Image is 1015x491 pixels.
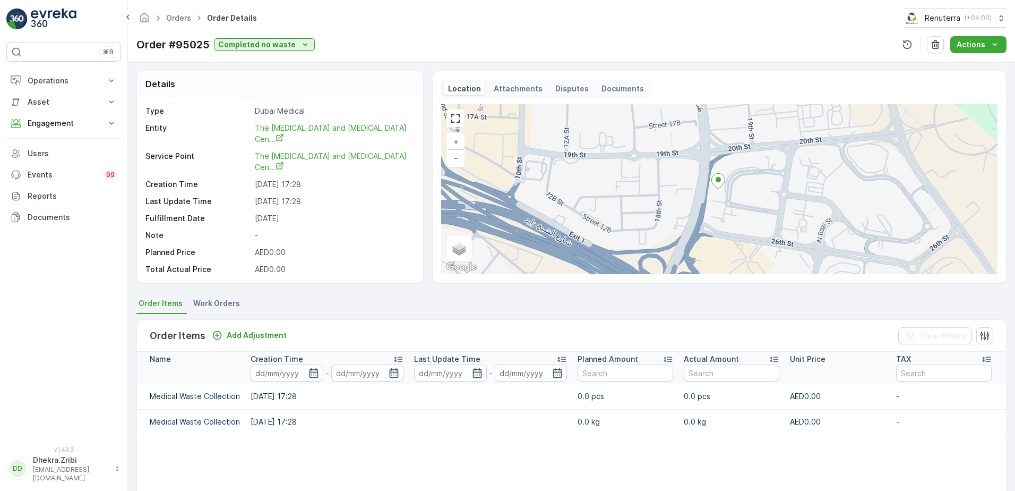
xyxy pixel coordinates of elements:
td: [DATE] 17:28 [245,409,409,435]
p: Disputes [555,83,589,94]
p: 99 [106,171,115,179]
td: - [891,384,997,409]
a: View Fullscreen [448,111,463,126]
p: Location [448,83,481,94]
span: Work Orders [193,298,240,309]
p: Details [145,78,175,90]
span: − [453,153,459,162]
button: DDDhekra.Zribi[EMAIL_ADDRESS][DOMAIN_NAME] [6,455,121,482]
p: Order #95025 [136,37,210,53]
p: Documents [601,83,644,94]
button: Clear Filters [898,327,972,344]
p: Order Items [150,328,205,343]
p: Last Update Time [145,196,251,207]
input: dd/mm/yyyy [495,365,567,382]
img: Screenshot_2024-07-26_at_13.33.01.png [904,12,921,24]
p: Documents [28,212,117,223]
a: Zoom Out [448,150,463,166]
p: ( +04:00 ) [965,14,992,22]
p: - [489,367,493,379]
p: Add Adjustment [227,330,287,341]
p: Engagement [28,118,100,129]
p: Attachments [494,83,543,94]
input: Search [578,365,673,382]
input: dd/mm/yyyy [331,365,404,382]
input: dd/mm/yyyy [251,365,323,382]
p: Service Point [145,151,251,173]
p: Entity [145,123,251,145]
p: Last Update Time [414,354,480,365]
span: AED0.00 [255,265,286,274]
button: Add Adjustment [208,329,291,342]
span: AED0.00 [790,392,821,401]
p: Users [28,148,117,159]
button: Engagement [6,113,121,134]
div: DD [9,460,26,477]
td: 0.0 pcs [678,384,785,409]
input: Search [684,365,779,382]
span: AED0.00 [255,248,286,257]
p: TAX [896,354,911,365]
td: [DATE] 17:28 [245,384,409,409]
img: Google [444,260,479,274]
span: The [MEDICAL_DATA] and [MEDICAL_DATA] Cen... [255,123,409,143]
span: + [453,137,458,146]
input: dd/mm/yyyy [414,365,487,382]
p: Planned Price [145,247,195,258]
a: Open this area in Google Maps (opens a new window) [444,260,479,274]
td: Medical Waste Collection [137,409,245,435]
p: Creation Time [145,179,251,190]
a: Users [6,143,121,164]
p: Reports [28,191,117,201]
button: Renuterra(+04:00) [904,9,1007,28]
a: Documents [6,207,121,228]
p: Type [145,106,251,116]
a: Homepage [139,16,150,25]
p: Actions [957,39,985,50]
td: 0.0 kg [572,409,678,435]
p: Actual Amount [684,354,739,365]
p: Dhekra.Zribi [33,455,109,465]
p: Planned Amount [578,354,638,365]
span: Order Items [139,298,183,309]
input: Search [896,365,992,382]
p: [DATE] 17:28 [255,179,412,190]
p: - [325,367,329,379]
p: [EMAIL_ADDRESS][DOMAIN_NAME] [33,465,109,482]
button: Asset [6,91,121,113]
p: Creation Time [251,354,303,365]
span: The [MEDICAL_DATA] and [MEDICAL_DATA] Cen... [255,151,409,172]
p: Note [145,230,251,241]
p: Fulfillment Date [145,213,251,224]
button: Completed no waste [214,38,315,51]
img: logo_light-DOdMpM7g.png [31,9,76,30]
a: Orders [166,13,191,22]
p: Completed no waste [218,39,296,50]
td: 0.0 pcs [572,384,678,409]
a: The Diabetes and Endocrine Cen... [255,150,409,172]
p: Renuterra [925,13,960,23]
p: Unit Price [790,354,825,365]
p: - [255,230,412,241]
a: Layers [448,237,471,260]
p: Dubai Medical [255,106,412,116]
td: - [891,409,997,435]
p: Name [150,354,171,365]
p: Operations [28,75,100,86]
a: Events99 [6,164,121,185]
span: AED0.00 [790,417,821,426]
img: logo [6,9,28,30]
p: ⌘B [103,48,114,56]
button: Actions [950,36,1007,53]
a: Zoom In [448,134,463,150]
p: Asset [28,97,100,107]
p: [DATE] [255,213,412,224]
p: Total Actual Price [145,264,211,275]
a: The Diabetes and Endocrine Cen... [255,122,409,144]
span: Order Details [205,13,259,23]
a: Reports [6,185,121,207]
p: Events [28,170,98,180]
button: Operations [6,70,121,91]
td: Medical Waste Collection [137,384,245,409]
p: Clear Filters [919,331,966,341]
